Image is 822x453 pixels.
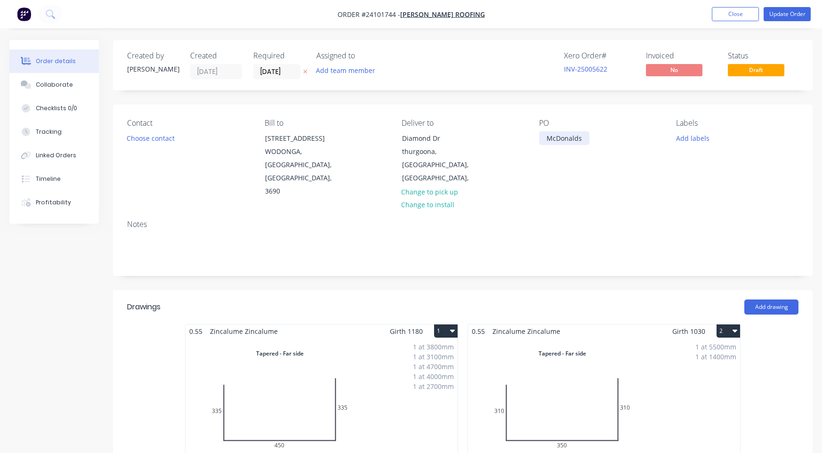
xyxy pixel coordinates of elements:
[539,119,661,128] div: PO
[338,10,400,19] span: Order #24101744 -
[468,324,489,338] span: 0.55
[413,372,454,381] div: 1 at 4000mm
[9,167,99,191] button: Timeline
[390,324,423,338] span: Girth 1180
[402,132,480,145] div: Diamond Dr
[695,352,736,362] div: 1 at 1400mm
[394,131,488,185] div: Diamond Drthurgoona, [GEOGRAPHIC_DATA], [GEOGRAPHIC_DATA],
[646,51,717,60] div: Invoiced
[257,131,351,198] div: [STREET_ADDRESS]WODONGA, [GEOGRAPHIC_DATA], [GEOGRAPHIC_DATA], 3690
[127,301,161,313] div: Drawings
[127,51,179,60] div: Created by
[36,57,76,65] div: Order details
[413,362,454,372] div: 1 at 4700mm
[9,120,99,144] button: Tracking
[672,324,705,338] span: Girth 1030
[36,81,73,89] div: Collaborate
[402,145,480,185] div: thurgoona, [GEOGRAPHIC_DATA], [GEOGRAPHIC_DATA],
[36,175,61,183] div: Timeline
[127,64,179,74] div: [PERSON_NAME]
[316,51,411,60] div: Assigned to
[676,119,798,128] div: Labels
[400,10,485,19] a: [PERSON_NAME] Roofing
[728,64,784,76] span: Draft
[402,119,524,128] div: Deliver to
[764,7,811,21] button: Update Order
[564,65,607,73] a: INV-25005622
[434,324,458,338] button: 1
[646,64,702,76] span: No
[9,191,99,214] button: Profitability
[396,185,463,198] button: Change to pick up
[564,51,635,60] div: Xero Order #
[413,352,454,362] div: 1 at 3100mm
[265,145,343,198] div: WODONGA, [GEOGRAPHIC_DATA], [GEOGRAPHIC_DATA], 3690
[265,132,343,145] div: [STREET_ADDRESS]
[127,220,798,229] div: Notes
[539,131,589,145] div: McDonalds
[36,104,77,113] div: Checklists 0/0
[489,324,564,338] span: Zincalume Zincalume
[190,51,242,60] div: Created
[36,128,62,136] div: Tracking
[744,299,798,315] button: Add drawing
[206,324,282,338] span: Zincalume Zincalume
[728,51,798,60] div: Status
[695,342,736,352] div: 1 at 5500mm
[253,51,305,60] div: Required
[316,64,380,77] button: Add team member
[185,324,206,338] span: 0.55
[9,73,99,97] button: Collaborate
[36,198,71,207] div: Profitability
[265,119,387,128] div: Bill to
[717,324,740,338] button: 2
[413,381,454,391] div: 1 at 2700mm
[122,131,180,144] button: Choose contact
[396,198,459,211] button: Change to install
[36,151,76,160] div: Linked Orders
[17,7,31,21] img: Factory
[712,7,759,21] button: Close
[127,119,250,128] div: Contact
[311,64,380,77] button: Add team member
[413,342,454,352] div: 1 at 3800mm
[671,131,714,144] button: Add labels
[9,97,99,120] button: Checklists 0/0
[9,49,99,73] button: Order details
[9,144,99,167] button: Linked Orders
